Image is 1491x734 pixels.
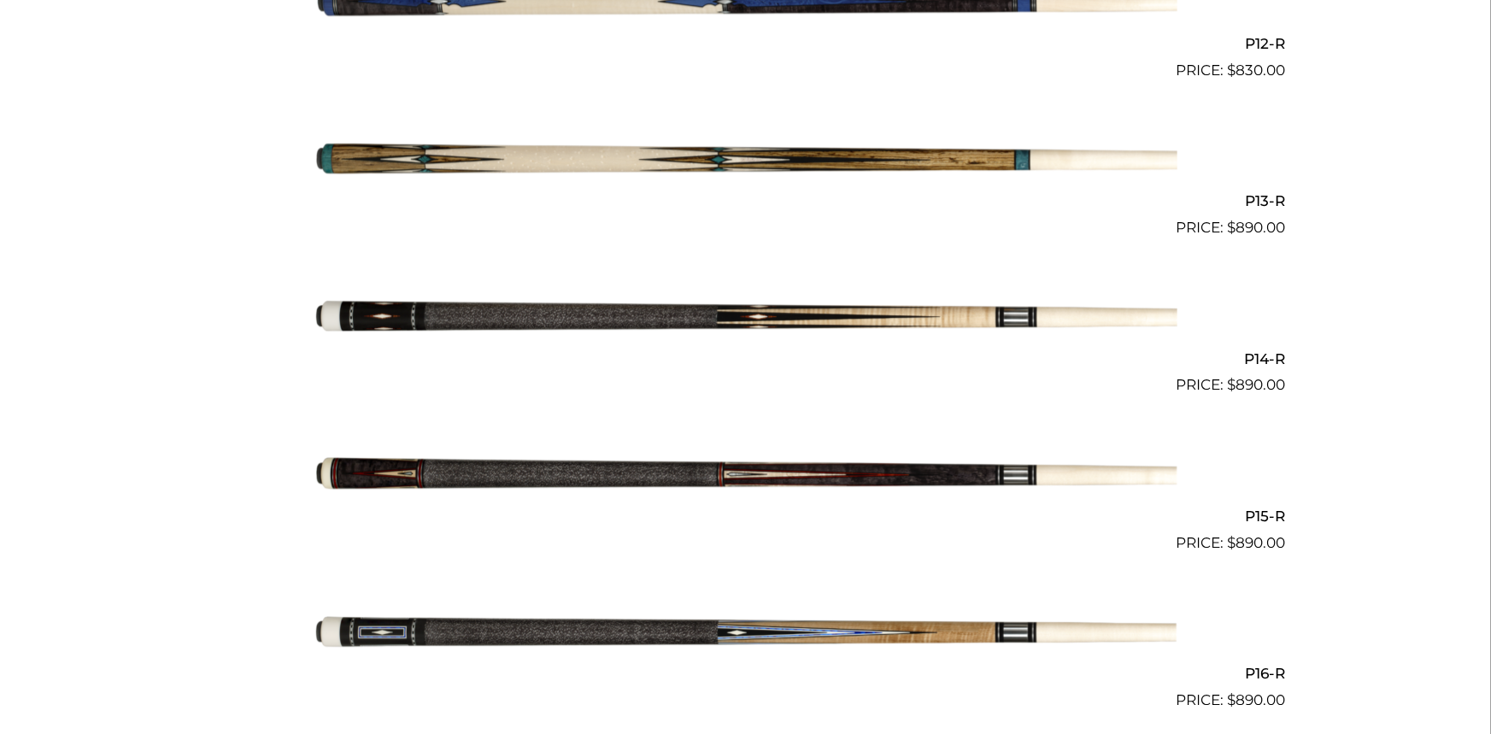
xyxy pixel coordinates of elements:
[206,343,1286,374] h2: P14-R
[314,561,1177,705] img: P16-R
[206,185,1286,217] h2: P13-R
[1228,691,1236,708] span: $
[206,246,1286,396] a: P14-R $890.00
[1228,62,1286,79] bdi: 830.00
[314,403,1177,547] img: P15-R
[1228,376,1286,393] bdi: 890.00
[1228,534,1286,551] bdi: 890.00
[1228,62,1236,79] span: $
[1228,376,1236,393] span: $
[206,658,1286,690] h2: P16-R
[206,500,1286,531] h2: P15-R
[314,246,1177,390] img: P14-R
[206,27,1286,59] h2: P12-R
[314,89,1177,232] img: P13-R
[1228,219,1236,236] span: $
[1228,219,1286,236] bdi: 890.00
[1228,691,1286,708] bdi: 890.00
[206,89,1286,239] a: P13-R $890.00
[1228,534,1236,551] span: $
[206,403,1286,554] a: P15-R $890.00
[206,561,1286,712] a: P16-R $890.00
